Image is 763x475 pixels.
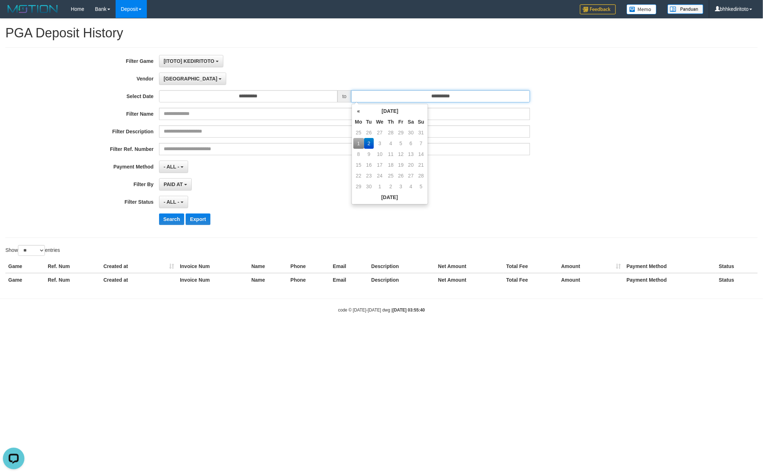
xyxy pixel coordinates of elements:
th: Phone [288,260,330,273]
th: Su [416,116,426,127]
td: 17 [374,160,386,170]
td: 4 [406,181,416,192]
td: 12 [396,149,406,160]
th: Th [386,116,396,127]
td: 23 [364,170,374,181]
td: 27 [374,127,386,138]
td: 1 [374,181,386,192]
th: Status [716,260,758,273]
td: 21 [416,160,426,170]
th: Game [5,260,45,273]
th: Created at [101,273,177,286]
td: 2 [364,138,374,149]
td: 11 [386,149,396,160]
td: 16 [364,160,374,170]
th: [DATE] [364,106,416,116]
th: Status [716,273,758,286]
th: Total Fee [503,273,558,286]
th: Total Fee [503,260,558,273]
th: We [374,116,386,127]
th: Fr [396,116,406,127]
small: code © [DATE]-[DATE] dwg | [338,308,425,313]
td: 9 [364,149,374,160]
th: Sa [406,116,416,127]
td: 13 [406,149,416,160]
button: Open LiveChat chat widget [3,3,24,24]
td: 26 [396,170,406,181]
span: PAID AT [164,181,183,187]
td: 25 [386,170,396,181]
td: 22 [353,170,364,181]
th: « [353,106,364,116]
td: 27 [406,170,416,181]
button: [GEOGRAPHIC_DATA] [159,73,226,85]
select: Showentries [18,245,45,256]
th: Mo [353,116,364,127]
img: Feedback.jpg [580,4,616,14]
td: 6 [406,138,416,149]
th: Tu [364,116,374,127]
button: - ALL - [159,161,188,173]
th: Name [248,260,288,273]
th: Name [248,273,288,286]
button: PAID AT [159,178,192,190]
td: 26 [364,127,374,138]
td: 29 [353,181,364,192]
td: 29 [396,127,406,138]
th: Email [330,260,368,273]
td: 5 [416,181,426,192]
td: 4 [386,138,396,149]
th: Description [368,260,435,273]
strong: [DATE] 03:55:40 [392,308,425,313]
td: 28 [386,127,396,138]
img: panduan.png [667,4,703,14]
th: Email [330,273,368,286]
th: Amount [558,273,624,286]
span: [GEOGRAPHIC_DATA] [164,76,218,82]
img: MOTION_logo.png [5,4,60,14]
td: 15 [353,160,364,170]
th: [DATE] [353,192,426,203]
button: - ALL - [159,196,188,208]
h1: PGA Deposit History [5,26,758,40]
th: Created at [101,260,177,273]
th: Phone [288,273,330,286]
td: 5 [396,138,406,149]
span: - ALL - [164,164,180,170]
img: Button%20Memo.svg [627,4,657,14]
td: 25 [353,127,364,138]
th: Net Amount [435,273,503,286]
td: 18 [386,160,396,170]
span: - ALL - [164,199,180,205]
td: 30 [364,181,374,192]
th: Ref. Num [45,260,101,273]
span: [ITOTO] KEDIRITOTO [164,58,214,64]
button: Export [186,213,210,225]
button: Search [159,213,185,225]
th: Net Amount [435,260,503,273]
th: Payment Method [624,273,716,286]
td: 14 [416,149,426,160]
th: Invoice Num [177,260,248,273]
td: 30 [406,127,416,138]
td: 7 [416,138,426,149]
td: 3 [396,181,406,192]
th: Amount [558,260,624,273]
th: Game [5,273,45,286]
button: [ITOTO] KEDIRITOTO [159,55,223,67]
th: Ref. Num [45,273,101,286]
th: Description [368,273,435,286]
td: 24 [374,170,386,181]
td: 2 [386,181,396,192]
td: 20 [406,160,416,170]
td: 10 [374,149,386,160]
label: Show entries [5,245,60,256]
td: 8 [353,149,364,160]
td: 3 [374,138,386,149]
td: 19 [396,160,406,170]
td: 28 [416,170,426,181]
td: 1 [353,138,364,149]
th: Invoice Num [177,273,248,286]
span: to [338,90,351,102]
td: 31 [416,127,426,138]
